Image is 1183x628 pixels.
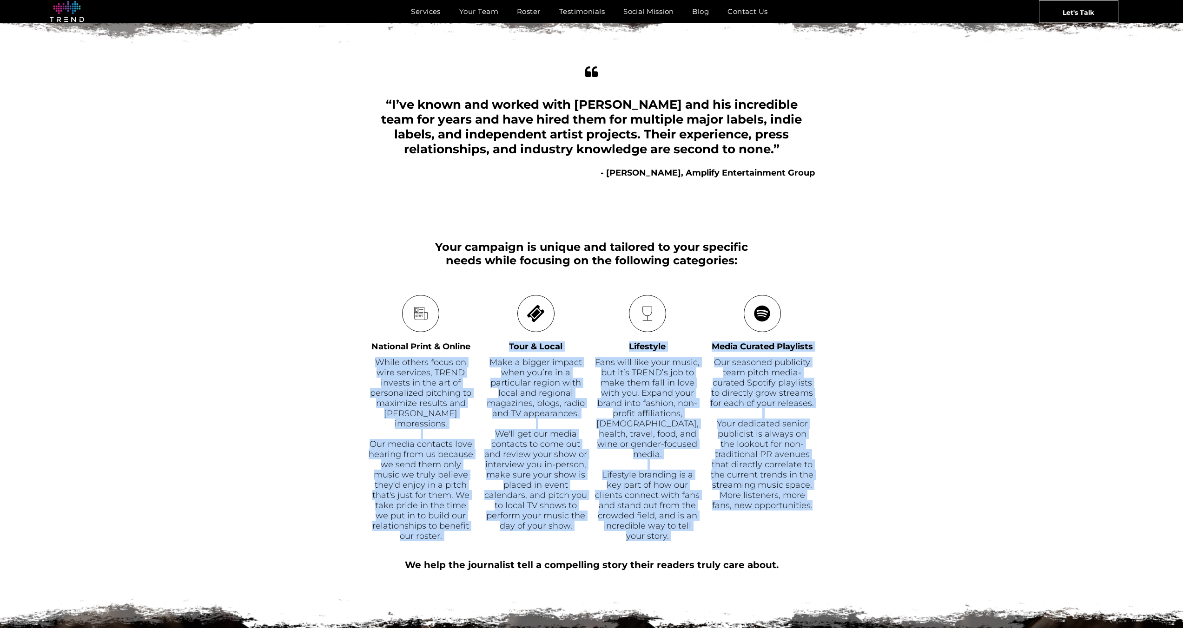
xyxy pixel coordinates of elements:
[711,419,813,510] span: Your dedicated senior publicist is always on the lookout for non-traditional PR avenues that dire...
[402,5,450,18] a: Services
[683,5,718,18] a: Blog
[370,357,471,429] span: While others focus on wire services, TREND invests in the art of personalized pitching to maximiz...
[450,5,508,18] a: Your Team
[1063,0,1094,24] span: Let's Talk
[595,470,700,541] span: Lifestyle branding is a key part of how our clients connect with fans and stand out from the crow...
[509,341,562,352] font: Tour & Local
[710,357,814,408] span: Our seasoned publicity team pitch media-curated Spotify playlists to directly grow streams for ea...
[484,429,587,531] span: We'll get our media contacts to come out and review your show or interview you in-person, make su...
[405,559,779,570] b: We help the journalist tell a compelling story their readers truly care about.
[712,341,813,352] span: Media Curated Playlists
[508,5,550,18] a: Roster
[381,97,802,157] span: “I’ve known and worked with [PERSON_NAME] and his incredible team for years and have hired them f...
[653,341,666,352] span: yle
[369,439,473,541] span: Our media contacts love hearing from us because we send them only music we truly believe they'd e...
[718,5,777,18] a: Contact Us
[550,5,614,18] a: Testimonials
[371,341,470,352] font: National Print & Online
[50,1,84,22] img: logo
[435,240,748,267] b: Your campaign is unique and tailored to your specific needs while focusing on the following categ...
[595,357,700,459] span: Fans will like your music, but it’s TREND’s job to make them fall in love with you. Expand your b...
[601,168,815,178] b: - [PERSON_NAME], Amplify Entertainment Group
[629,341,653,352] span: Lifest
[487,357,585,419] span: Make a bigger impact when you’re in a particular region with local and regional magazines, blogs,...
[1016,520,1183,628] iframe: Chat Widget
[614,5,683,18] a: Social Mission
